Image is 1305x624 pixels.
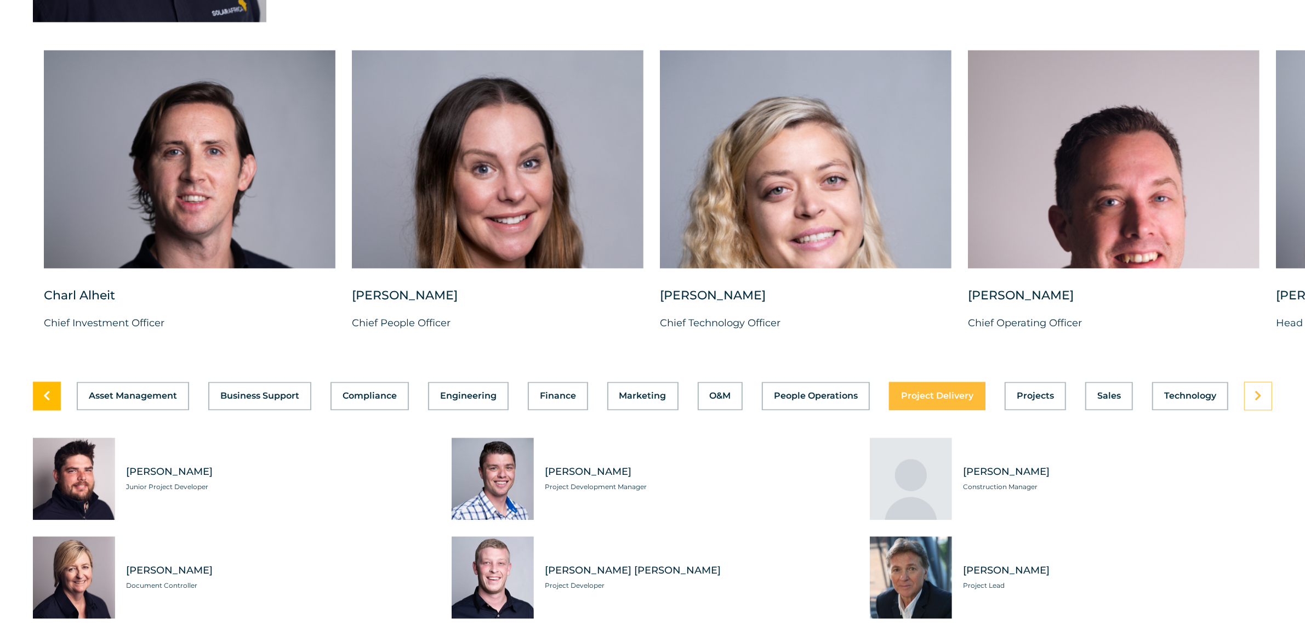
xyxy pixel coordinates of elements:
p: Chief People Officer [352,315,643,331]
div: Charl Alheit [44,287,335,315]
div: [PERSON_NAME] [968,287,1260,315]
div: [PERSON_NAME] [352,287,643,315]
span: Project Developer [545,580,854,591]
p: Chief Investment Officer [44,315,335,331]
span: [PERSON_NAME] [963,564,1272,577]
div: Tabs. Open items with Enter or Space, close with Escape and navigate using the Arrow keys. [33,382,1272,619]
div: [PERSON_NAME] [660,287,951,315]
span: Compliance [343,392,397,400]
span: Project Lead [963,580,1272,591]
span: [PERSON_NAME] [126,465,435,479]
p: Chief Operating Officer [968,315,1260,331]
span: Document Controller [126,580,435,591]
span: [PERSON_NAME] [963,465,1272,479]
span: Engineering [440,392,497,400]
span: Marketing [619,392,666,400]
span: People Operations [774,392,858,400]
span: Technology [1164,392,1216,400]
span: Projects [1017,392,1054,400]
span: Junior Project Developer [126,481,435,492]
span: [PERSON_NAME] [126,564,435,577]
span: Project Development Manager [545,481,854,492]
p: Chief Technology Officer [660,315,951,331]
span: Finance [540,392,576,400]
span: Sales [1097,392,1121,400]
span: [PERSON_NAME] [PERSON_NAME] [545,564,854,577]
span: Asset Management [89,392,177,400]
span: O&M [709,392,731,400]
span: [PERSON_NAME] [545,465,854,479]
span: Business Support [220,392,299,400]
span: Project Delivery [901,392,973,400]
span: Construction Manager [963,481,1272,492]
